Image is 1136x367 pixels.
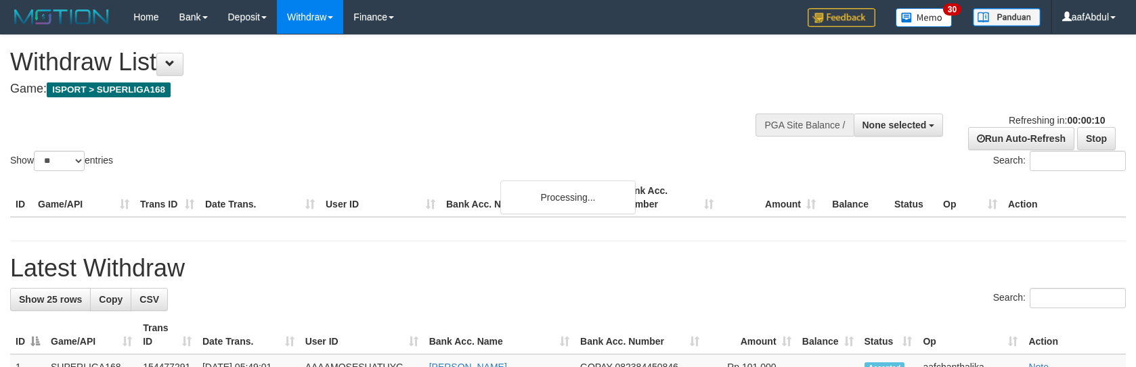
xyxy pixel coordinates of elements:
[441,178,617,217] th: Bank Acc. Name
[131,288,168,311] a: CSV
[10,49,744,76] h1: Withdraw List
[10,178,32,217] th: ID
[968,127,1074,150] a: Run Auto-Refresh
[320,178,441,217] th: User ID
[719,178,821,217] th: Amount
[575,316,705,354] th: Bank Acc. Number: activate to sort column ascending
[45,316,137,354] th: Game/API: activate to sort column ascending
[90,288,131,311] a: Copy
[47,82,171,97] span: ISPORT > SUPERLIGA168
[34,151,85,171] select: Showentries
[797,316,859,354] th: Balance: activate to sort column ascending
[10,316,45,354] th: ID: activate to sort column descending
[1003,178,1126,217] th: Action
[99,294,123,305] span: Copy
[300,316,424,354] th: User ID: activate to sort column ascending
[973,8,1041,26] img: panduan.png
[938,178,1003,217] th: Op
[943,3,961,16] span: 30
[1009,115,1105,126] span: Refreshing in:
[617,178,719,217] th: Bank Acc. Number
[10,7,113,27] img: MOTION_logo.png
[197,316,300,354] th: Date Trans.: activate to sort column ascending
[808,8,875,27] img: Feedback.jpg
[993,151,1126,171] label: Search:
[854,114,944,137] button: None selected
[10,151,113,171] label: Show entries
[705,316,797,354] th: Amount: activate to sort column ascending
[1077,127,1116,150] a: Stop
[896,8,953,27] img: Button%20Memo.svg
[859,316,918,354] th: Status: activate to sort column ascending
[10,82,744,96] h4: Game:
[137,316,197,354] th: Trans ID: activate to sort column ascending
[862,120,927,130] span: None selected
[424,316,575,354] th: Bank Acc. Name: activate to sort column ascending
[1030,151,1126,171] input: Search:
[889,178,938,217] th: Status
[993,288,1126,308] label: Search:
[19,294,82,305] span: Show 25 rows
[10,255,1126,282] h1: Latest Withdraw
[500,180,636,214] div: Processing...
[32,178,135,217] th: Game/API
[1030,288,1126,308] input: Search:
[917,316,1023,354] th: Op: activate to sort column ascending
[139,294,159,305] span: CSV
[821,178,889,217] th: Balance
[756,114,853,137] div: PGA Site Balance /
[135,178,200,217] th: Trans ID
[1067,115,1105,126] strong: 00:00:10
[1023,316,1126,354] th: Action
[200,178,320,217] th: Date Trans.
[10,288,91,311] a: Show 25 rows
